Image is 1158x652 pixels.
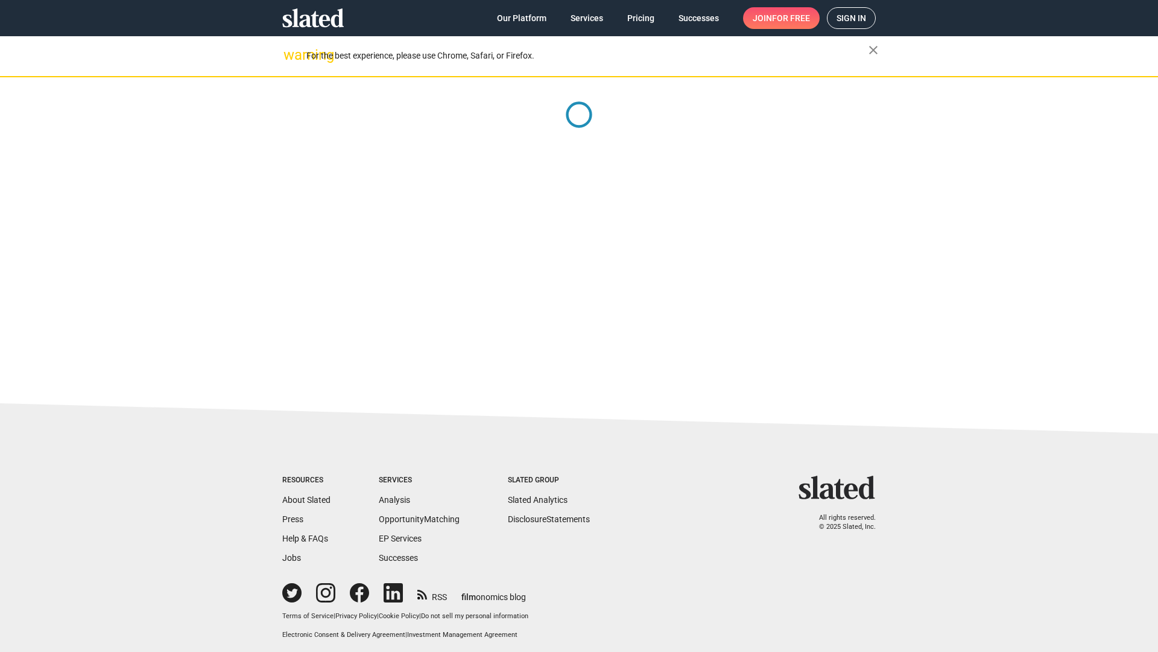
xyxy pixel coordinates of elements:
[419,612,421,620] span: |
[282,514,303,524] a: Press
[334,612,335,620] span: |
[508,476,590,485] div: Slated Group
[679,7,719,29] span: Successes
[571,7,603,29] span: Services
[379,553,418,563] a: Successes
[379,612,419,620] a: Cookie Policy
[282,612,334,620] a: Terms of Service
[379,476,460,485] div: Services
[806,514,876,531] p: All rights reserved. © 2025 Slated, Inc.
[772,7,810,29] span: for free
[282,495,331,505] a: About Slated
[508,495,568,505] a: Slated Analytics
[379,534,422,543] a: EP Services
[306,48,868,64] div: For the best experience, please use Chrome, Safari, or Firefox.
[669,7,729,29] a: Successes
[866,43,881,57] mat-icon: close
[508,514,590,524] a: DisclosureStatements
[743,7,820,29] a: Joinfor free
[407,631,517,639] a: Investment Management Agreement
[561,7,613,29] a: Services
[487,7,556,29] a: Our Platform
[335,612,377,620] a: Privacy Policy
[827,7,876,29] a: Sign in
[421,612,528,621] button: Do not sell my personal information
[627,7,654,29] span: Pricing
[753,7,810,29] span: Join
[837,8,866,28] span: Sign in
[282,476,331,485] div: Resources
[497,7,546,29] span: Our Platform
[282,631,405,639] a: Electronic Consent & Delivery Agreement
[377,612,379,620] span: |
[283,48,298,62] mat-icon: warning
[461,582,526,603] a: filmonomics blog
[282,534,328,543] a: Help & FAQs
[282,553,301,563] a: Jobs
[379,514,460,524] a: OpportunityMatching
[379,495,410,505] a: Analysis
[618,7,664,29] a: Pricing
[461,592,476,602] span: film
[405,631,407,639] span: |
[417,584,447,603] a: RSS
